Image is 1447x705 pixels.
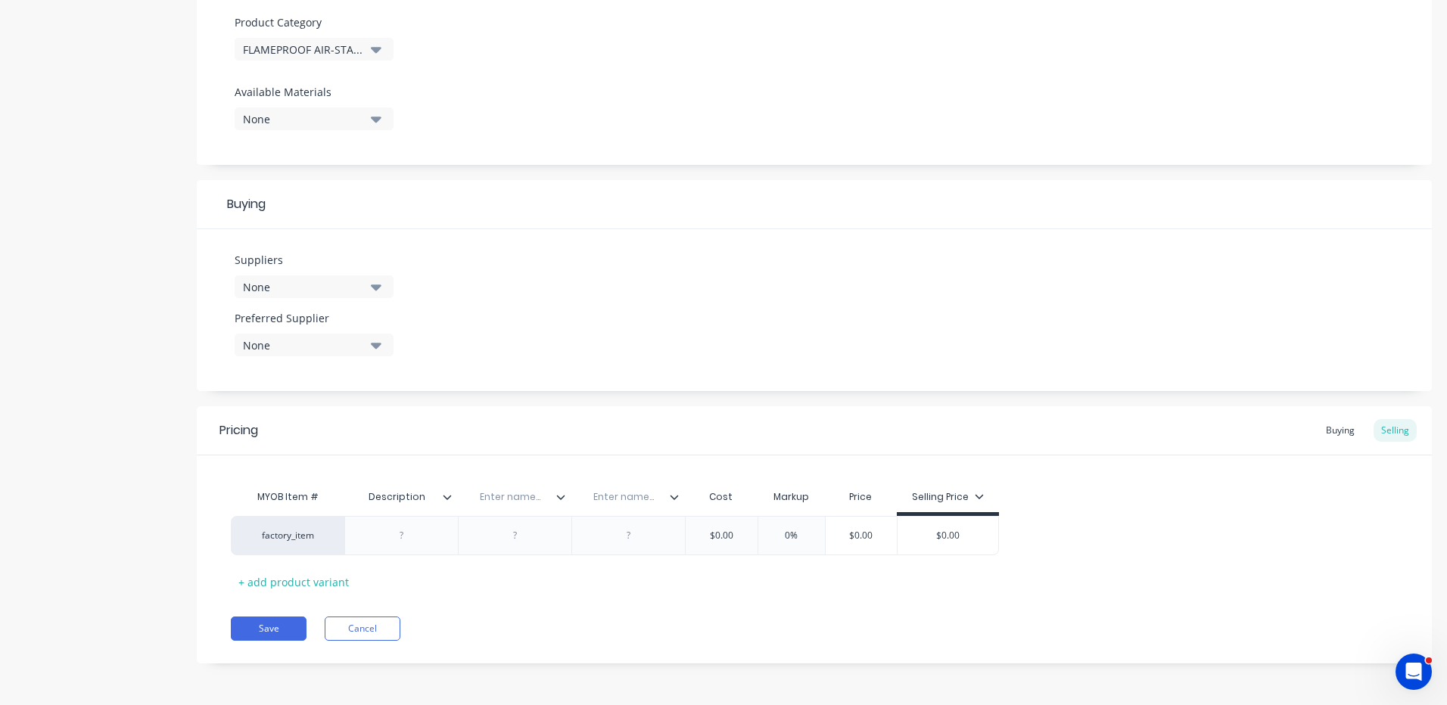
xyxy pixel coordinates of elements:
[243,279,364,295] div: None
[898,517,998,554] div: $0.00
[235,275,394,298] button: None
[231,570,356,594] div: + add product variant
[243,42,364,57] div: FLAMEPROOF AIR-START PARTS
[1318,419,1362,442] div: Buying
[235,334,394,356] button: None
[235,38,394,61] button: FLAMEPROOF AIR-START PARTS
[758,482,825,512] div: Markup
[344,478,449,516] div: Description
[683,517,759,554] div: $0.00
[246,529,329,542] div: factory_item
[1374,419,1417,442] div: Selling
[235,84,394,100] label: Available Materials
[754,517,829,554] div: 0%
[571,478,676,516] div: Enter name...
[243,111,364,127] div: None
[235,252,394,268] label: Suppliers
[235,107,394,130] button: None
[685,482,758,512] div: Cost
[825,482,898,512] div: Price
[823,517,899,554] div: $0.00
[1396,654,1432,690] iframe: Intercom live chat
[344,482,458,512] div: Description
[235,310,394,326] label: Preferred Supplier
[571,482,685,512] div: Enter name...
[325,616,400,641] button: Cancel
[912,490,984,504] div: Selling Price
[458,478,562,516] div: Enter name...
[235,14,386,30] label: Product Category
[219,421,258,439] div: Pricing
[458,482,571,512] div: Enter name...
[243,337,364,353] div: None
[197,180,1432,229] div: Buying
[231,482,344,512] div: MYOB Item #
[231,516,999,555] div: factory_item$0.000%$0.00$0.00
[231,616,307,641] button: Save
